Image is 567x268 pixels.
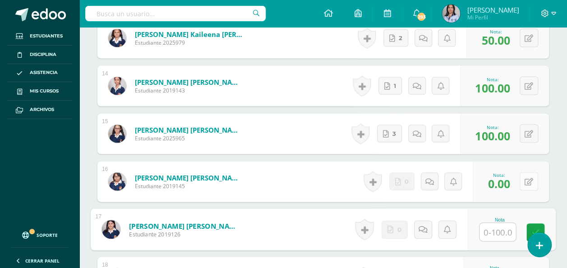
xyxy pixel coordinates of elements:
a: Asistencia [7,64,72,83]
span: [PERSON_NAME] [467,5,519,14]
span: Estudiante 2019145 [135,182,243,190]
span: 0.00 [488,176,510,191]
img: dd25d38a0bfc172cd6e51b0a86eadcfc.png [108,125,126,143]
img: f6b38587403c78609ffcb1ede541a1f2.png [108,173,126,191]
a: [PERSON_NAME] [PERSON_NAME] [135,78,243,87]
div: Nota: [481,28,510,35]
a: Estudiantes [7,27,72,46]
span: 2 [399,30,402,46]
img: 483b0937ac6117f7eda5fdbb2bffc219.png [108,77,126,95]
img: 2fb1e304855c04bea3018b4fc400c61e.png [102,220,120,239]
a: Disciplina [7,46,72,64]
span: 3 [392,125,396,142]
span: Mis cursos [30,88,59,95]
span: Mi Perfil [467,14,519,21]
a: 2 [383,29,408,47]
a: 1 [378,77,402,95]
span: 100.00 [475,128,510,143]
span: 0 [397,221,401,238]
span: Disciplina [30,51,56,58]
span: 1 [394,78,396,94]
span: Estudiantes [30,32,63,40]
a: 3 [377,125,402,143]
div: Nota: [475,124,510,130]
span: Asistencia [30,69,58,76]
input: Busca un usuario... [85,6,266,21]
a: [PERSON_NAME] [PERSON_NAME] [135,125,243,134]
div: Nota: [488,172,510,178]
a: Soporte [11,223,69,245]
input: 0-100.0 [479,223,516,241]
span: Estudiante 2025965 [135,134,243,142]
span: 293 [416,12,426,22]
div: Nota: [475,76,510,83]
span: 50.00 [481,32,510,48]
span: Estudiante 2019143 [135,87,243,94]
a: Archivos [7,101,72,119]
span: 100.00 [475,80,510,96]
img: 8cf5eb1a5a761f59109bb9e68a1c83ee.png [442,5,460,23]
span: Estudiante 2019126 [129,231,240,239]
img: 2921e52ee5cf3e41700c815e9ee48611.png [108,29,126,47]
a: [PERSON_NAME] Kaileena [PERSON_NAME] [135,30,243,39]
a: [PERSON_NAME] [PERSON_NAME] [129,221,240,231]
a: [PERSON_NAME] [PERSON_NAME] [135,173,243,182]
a: Mis cursos [7,82,72,101]
div: Nota [479,217,520,222]
span: 0 [405,173,409,190]
span: Estudiante 2025979 [135,39,243,46]
span: Archivos [30,106,54,113]
span: Soporte [37,232,58,238]
span: Cerrar panel [25,258,60,264]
